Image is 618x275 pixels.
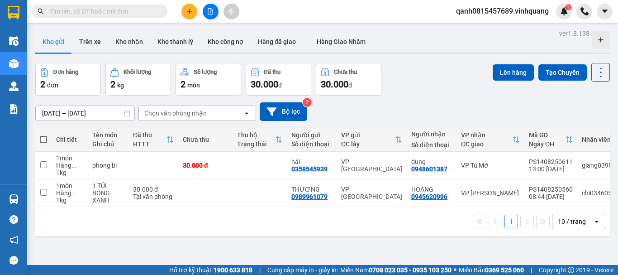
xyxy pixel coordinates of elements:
[10,256,18,265] span: message
[411,130,452,138] div: Người nhận
[560,7,568,15] img: icon-new-feature
[237,131,275,139] div: Thu hộ
[133,186,174,193] div: 30.000 đ
[181,4,197,19] button: plus
[233,128,287,152] th: Toggle SortBy
[110,79,115,90] span: 2
[9,104,19,114] img: solution-icon
[454,268,456,272] span: ⚪️
[504,215,518,228] button: 1
[291,158,332,165] div: hải
[411,186,452,193] div: HOÀNG
[340,265,452,275] span: Miền Nam
[529,158,573,165] div: PS1408250611
[56,154,83,162] div: 1 món
[485,266,524,274] strong: 0369 525 060
[92,131,124,139] div: Tên món
[72,31,108,53] button: Trên xe
[8,6,19,19] img: logo-vxr
[524,128,577,152] th: Toggle SortBy
[291,165,328,173] div: 0358545939
[35,63,101,96] button: Đơn hàng2đơn
[321,79,348,90] span: 30.000
[369,266,452,274] strong: 0708 023 035 - 0935 103 250
[456,128,524,152] th: Toggle SortBy
[449,5,556,17] span: qanh0815457689.vinhquang
[207,8,214,14] span: file-add
[529,131,566,139] div: Mã GD
[291,193,328,200] div: 0989961079
[566,4,570,10] span: 1
[50,6,157,16] input: Tìm tên, số ĐT hoặc mã đơn
[53,69,78,75] div: Đơn hàng
[259,265,261,275] span: |
[200,31,251,53] button: Kho công nợ
[203,4,219,19] button: file-add
[47,82,58,89] span: đơn
[459,265,524,275] span: Miền Bắc
[71,189,77,197] span: ...
[133,140,166,148] div: HTTT
[56,169,83,176] div: 1 kg
[117,82,124,89] span: kg
[223,4,239,19] button: aim
[246,63,311,96] button: Đã thu30.000đ
[461,131,513,139] div: VP nhận
[531,265,532,275] span: |
[10,236,18,244] span: notification
[565,4,571,10] sup: 1
[237,140,275,148] div: Trạng thái
[187,82,200,89] span: món
[251,31,303,53] button: Hàng đã giao
[169,265,252,275] span: Hỗ trợ kỹ thuật:
[92,162,124,169] div: phong bì
[9,194,19,204] img: warehouse-icon
[228,8,234,14] span: aim
[493,64,534,81] button: Lên hàng
[411,158,452,165] div: dung
[568,267,574,273] span: copyright
[264,69,280,75] div: Đã thu
[341,186,402,200] div: VP [GEOGRAPHIC_DATA]
[40,79,45,90] span: 2
[461,140,513,148] div: ĐC giao
[92,182,124,204] div: 1 TÚI BÓNG XANH
[538,64,587,81] button: Tạo Chuyến
[10,215,18,224] span: question-circle
[92,140,124,148] div: Ghi chú
[56,162,83,169] div: Hàng thông thường
[337,128,407,152] th: Toggle SortBy
[9,82,19,91] img: warehouse-icon
[124,69,151,75] div: Khối lượng
[334,69,357,75] div: Chưa thu
[181,79,185,90] span: 2
[529,165,573,173] div: 13:00 [DATE]
[108,31,150,53] button: Kho nhận
[529,186,573,193] div: PS1408250560
[214,266,252,274] strong: 1900 633 818
[341,140,395,148] div: ĐC lấy
[316,63,381,96] button: Chưa thu30.000đ
[529,193,573,200] div: 08:44 [DATE]
[144,109,207,118] div: Chọn văn phòng nhận
[267,265,338,275] span: Cung cấp máy in - giấy in:
[348,82,352,89] span: đ
[593,218,600,225] svg: open
[558,217,586,226] div: 10 / trang
[411,141,452,149] div: Số điện thoại
[128,128,178,152] th: Toggle SortBy
[183,136,228,143] div: Chưa thu
[133,131,166,139] div: Đã thu
[56,189,83,197] div: Hàng thông thường
[176,63,241,96] button: Số lượng2món
[56,197,83,204] div: 1 kg
[38,8,44,14] span: search
[56,182,83,189] div: 1 món
[341,158,402,173] div: VP [GEOGRAPHIC_DATA]
[133,193,174,200] div: Tại văn phòng
[251,79,278,90] span: 30.000
[183,162,228,169] div: 30.000 đ
[71,162,77,169] span: ...
[194,69,217,75] div: Số lượng
[559,29,589,39] div: ver 1.8.138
